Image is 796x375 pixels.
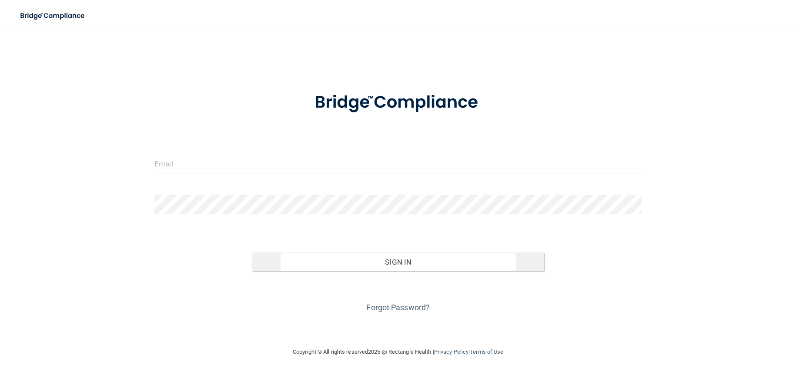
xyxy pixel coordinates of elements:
[252,252,544,272] button: Sign In
[470,348,503,355] a: Terms of Use
[297,80,499,125] img: bridge_compliance_login_screen.278c3ca4.svg
[434,348,468,355] a: Privacy Policy
[154,154,642,173] input: Email
[13,7,93,25] img: bridge_compliance_login_screen.278c3ca4.svg
[239,338,557,366] div: Copyright © All rights reserved 2025 @ Rectangle Health | |
[366,303,430,312] a: Forgot Password?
